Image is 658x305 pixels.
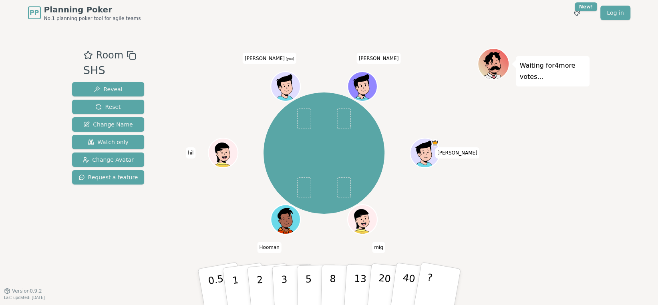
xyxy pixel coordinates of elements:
span: Click to change your name [372,242,385,253]
div: New! [575,2,598,11]
button: Request a feature [72,170,145,185]
a: Log in [600,6,630,20]
button: Change Avatar [72,152,145,167]
span: Click to change your name [357,53,401,64]
span: PP [30,8,39,18]
button: Watch only [72,135,145,149]
span: Planning Poker [44,4,141,15]
div: SHS [83,62,136,79]
p: Waiting for 4 more votes... [520,60,586,82]
button: New! [570,6,584,20]
span: Room [96,48,123,62]
span: Last updated: [DATE] [4,295,45,300]
span: Request a feature [78,173,138,181]
span: Watch only [88,138,129,146]
span: Reveal [94,85,122,93]
span: Change Name [83,120,133,128]
span: Click to change your name [186,147,195,159]
button: Reveal [72,82,145,96]
button: Click to change your avatar [272,73,299,100]
span: (you) [285,57,294,61]
span: Matthew is the host [431,139,439,146]
span: Reset [95,103,121,111]
button: Add as favourite [83,48,93,62]
button: Change Name [72,117,145,132]
span: Version 0.9.2 [12,288,42,294]
span: Click to change your name [243,53,296,64]
span: Change Avatar [83,156,134,164]
button: Reset [72,100,145,114]
span: Click to change your name [435,147,479,159]
a: PPPlanning PokerNo.1 planning poker tool for agile teams [28,4,141,22]
button: Version0.9.2 [4,288,42,294]
span: No.1 planning poker tool for agile teams [44,15,141,22]
span: Click to change your name [257,242,281,253]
